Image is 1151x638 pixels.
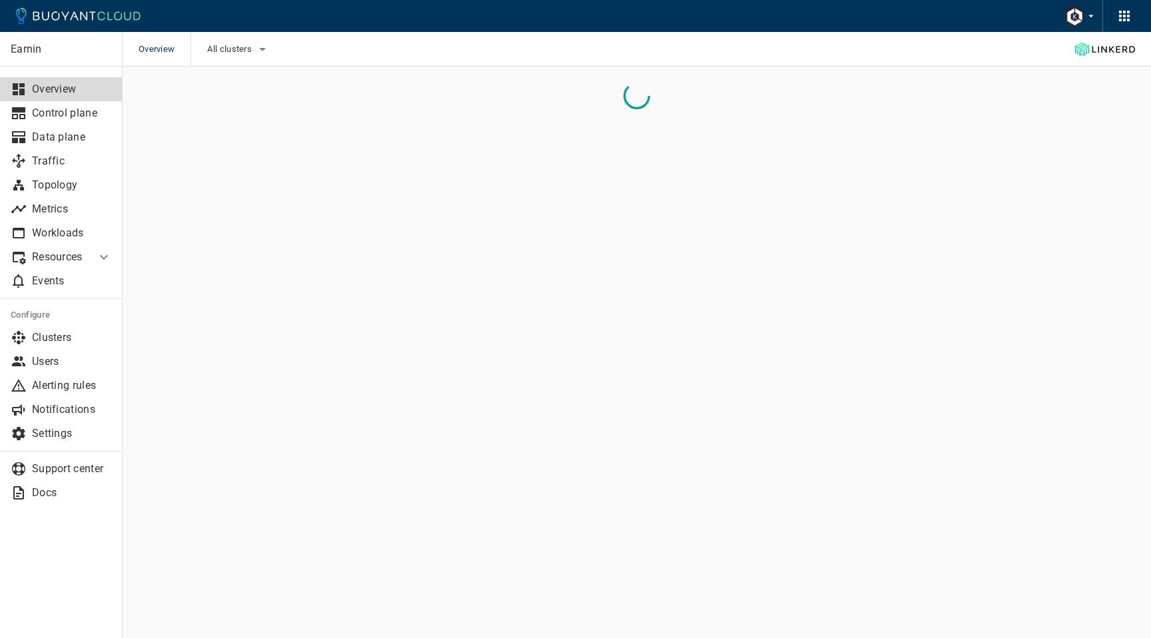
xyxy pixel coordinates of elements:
p: Notifications [32,403,112,416]
p: Workloads [32,226,112,240]
p: Alerting rules [32,379,112,392]
p: Topology [32,178,112,192]
p: Clusters [32,331,112,344]
button: All clusters [207,39,270,59]
p: Docs [32,486,112,499]
p: Traffic [32,155,112,168]
p: Resources [32,250,85,264]
p: Support center [32,462,112,476]
p: Users [32,355,112,368]
p: Earnin [11,43,111,56]
p: Data plane [32,131,112,144]
p: Events [32,274,112,288]
img: Robb Foster [1064,5,1085,27]
p: Settings [32,427,112,440]
span: Overview [139,32,191,67]
h5: Configure [11,310,112,320]
p: Control plane [32,107,112,120]
span: All clusters [207,44,254,55]
p: Overview [32,83,112,96]
p: Metrics [32,202,112,216]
